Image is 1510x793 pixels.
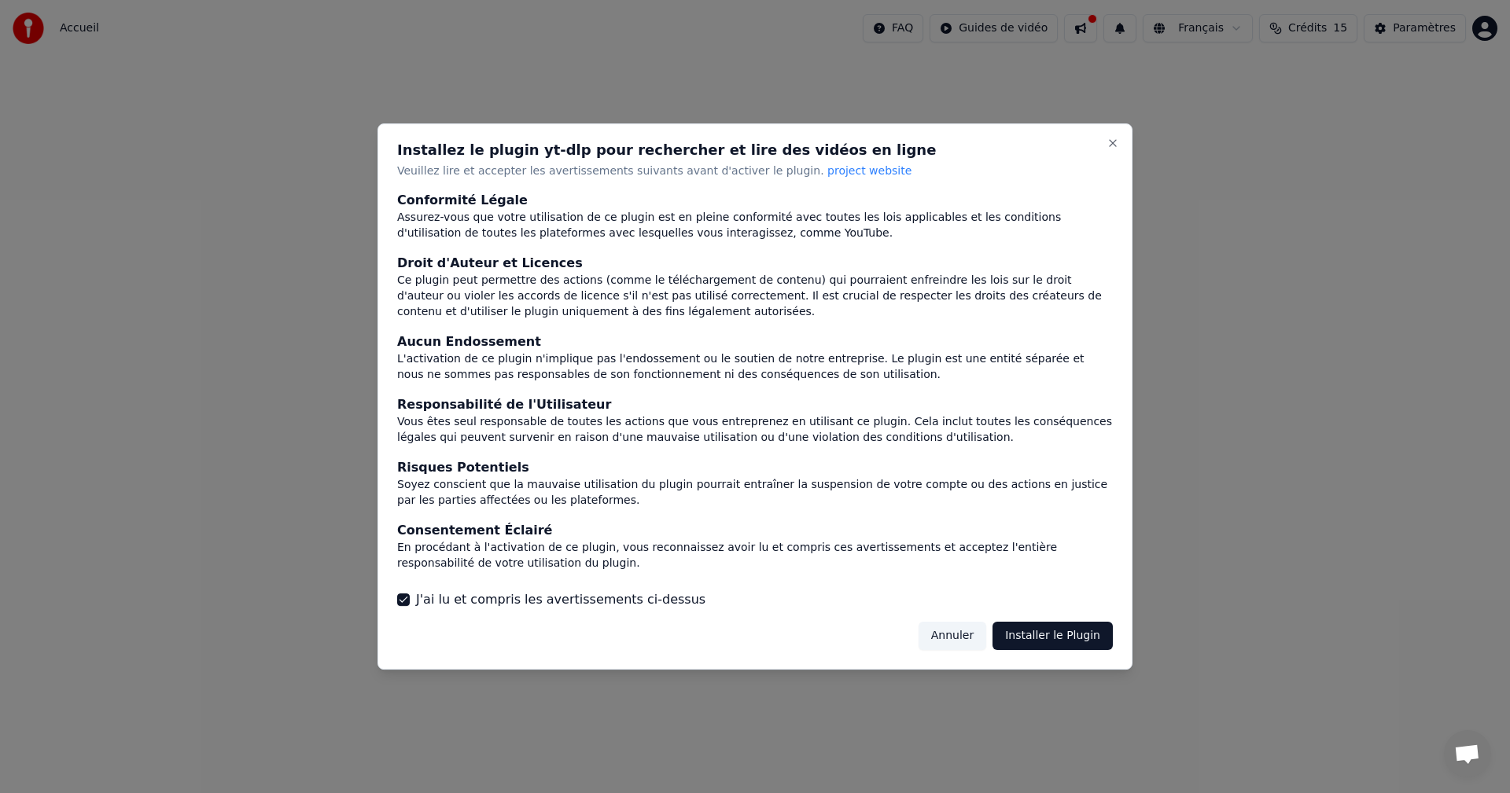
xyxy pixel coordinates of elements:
div: Ce plugin peut permettre des actions (comme le téléchargement de contenu) qui pourraient enfreind... [397,274,1113,321]
div: Soyez conscient que la mauvaise utilisation du plugin pourrait entraîner la suspension de votre c... [397,477,1113,508]
div: L'activation de ce plugin n'implique pas l'endossement ou le soutien de notre entreprise. Le plug... [397,352,1113,384]
label: J'ai lu et compris les avertissements ci-dessus [416,590,705,609]
div: Droit d'Auteur et Licences [397,255,1113,274]
span: project website [827,164,912,177]
div: En procédant à l'activation de ce plugin, vous reconnaissez avoir lu et compris ces avertissement... [397,540,1113,571]
div: Vous êtes seul responsable de toutes les actions que vous entreprenez en utilisant ce plugin. Cel... [397,414,1113,446]
p: Veuillez lire et accepter les avertissements suivants avant d'activer le plugin. [397,163,1113,179]
div: Conformité Légale [397,192,1113,211]
div: Risques Potentiels [397,458,1113,477]
div: Responsabilité de l'Utilisateur [397,395,1113,414]
button: Annuler [919,622,986,650]
div: Assurez-vous que votre utilisation de ce plugin est en pleine conformité avec toutes les lois app... [397,211,1113,242]
button: Installer le Plugin [993,622,1113,650]
div: Consentement Éclairé [397,521,1113,540]
div: Aucun Endossement [397,333,1113,352]
h2: Installez le plugin yt-dlp pour rechercher et lire des vidéos en ligne [397,143,1113,157]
